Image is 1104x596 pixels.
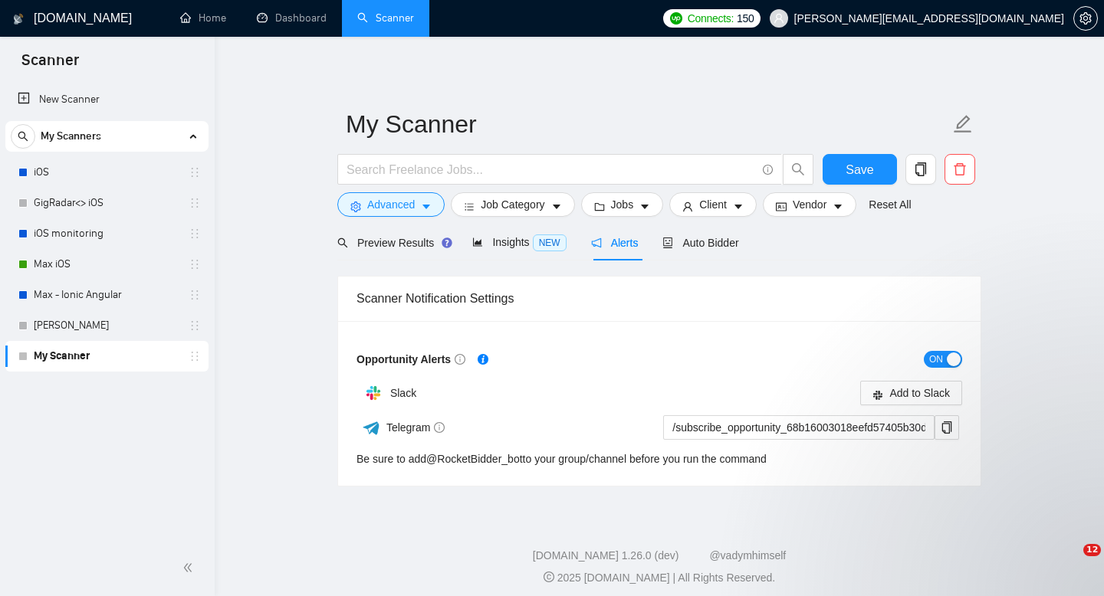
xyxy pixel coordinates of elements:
span: 150 [737,10,754,27]
span: info-circle [434,422,445,433]
a: @vadymhimself [709,549,786,562]
span: holder [189,350,201,362]
span: Alerts [591,237,639,249]
span: notification [591,237,602,248]
div: Tooltip anchor [476,352,490,366]
button: folderJobscaret-down [581,192,664,217]
span: My Scanners [41,121,101,152]
a: New Scanner [18,84,196,115]
input: Search Freelance Jobs... [347,160,756,179]
span: robot [662,237,673,248]
span: area-chart [472,237,483,247]
a: setting [1073,12,1098,25]
span: search [11,131,34,142]
span: copy [935,421,958,434]
a: Max iOS [34,249,179,280]
span: holder [189,289,201,301]
span: Save [846,160,873,179]
span: ON [929,351,943,368]
span: holder [189,166,201,178]
span: search [337,237,348,248]
a: GigRadar<> iOS [34,188,179,218]
span: Connects: [688,10,734,27]
button: delete [945,154,975,185]
span: setting [1074,12,1097,25]
span: info-circle [455,354,465,365]
a: iOS [34,157,179,188]
span: Telegram [386,421,445,434]
span: Slack [390,387,416,399]
div: 2025 [DOMAIN_NAME] | All Rights Reserved. [227,570,1092,586]
li: My Scanners [5,121,209,372]
span: info-circle [763,165,773,175]
span: setting [350,201,361,212]
span: double-left [182,560,198,575]
a: searchScanner [357,11,414,25]
span: user [682,201,693,212]
button: slackAdd to Slack [860,381,962,405]
div: Scanner Notification Settings [356,277,962,320]
button: copy [935,415,959,440]
span: delete [945,162,974,176]
a: Max - Ionic Angular [34,280,179,310]
span: caret-down [833,201,843,212]
button: barsJob Categorycaret-down [451,192,574,217]
span: holder [189,319,201,332]
span: Preview Results [337,237,448,249]
span: edit [953,114,973,134]
span: Advanced [367,196,415,213]
span: holder [189,197,201,209]
button: idcardVendorcaret-down [763,192,856,217]
button: settingAdvancedcaret-down [337,192,445,217]
li: New Scanner [5,84,209,115]
span: Add to Slack [889,385,950,401]
span: search [784,162,813,176]
span: folder [594,201,605,212]
span: 12 [1083,544,1101,556]
button: Save [823,154,897,185]
span: copy [906,162,935,176]
div: Tooltip anchor [440,236,454,250]
span: caret-down [421,201,432,212]
div: Be sure to add to your group/channel before you run the command [356,450,767,467]
img: upwork-logo.png [670,12,682,25]
span: Job Category [481,196,544,213]
button: userClientcaret-down [669,192,757,217]
a: [PERSON_NAME] [34,310,179,341]
input: Scanner name... [346,105,950,143]
img: hpQkSZIkSZIkSZIkSZIkSZIkSZIkSZIkSZIkSZIkSZIkSZIkSZIkSZIkSZIkSZIkSZIkSZIkSZIkSZIkSZIkSZIkSZIkSZIkS... [358,378,389,408]
span: Opportunity Alerts [356,353,465,365]
img: logo [13,7,24,31]
span: Insights [472,236,566,248]
img: ww3wtPAAAAAElFTkSuQmCC [362,418,381,437]
button: copy [905,154,936,185]
span: Vendor [793,196,826,213]
span: Jobs [611,196,634,213]
a: Reset All [869,196,911,213]
a: iOS monitoring [34,218,179,249]
button: search [783,154,813,185]
span: caret-down [551,201,562,212]
span: holder [189,258,201,270]
span: Scanner [9,49,91,81]
span: copyright [544,571,554,582]
a: dashboardDashboard [257,11,327,25]
a: My Scanner [34,341,179,372]
span: bars [464,201,475,212]
span: idcard [776,201,787,212]
span: NEW [533,234,567,251]
span: caret-down [639,201,650,212]
iframe: Intercom live chat [1052,544,1089,581]
a: [DOMAIN_NAME] 1.26.0 (dev) [533,549,679,562]
span: slack [872,388,883,400]
a: homeHome [180,11,226,25]
a: @RocketBidder_bot [426,453,523,465]
span: caret-down [733,201,744,212]
span: Auto Bidder [662,237,738,249]
span: Client [699,196,727,213]
span: holder [189,228,201,240]
button: setting [1073,6,1098,31]
button: search [11,124,35,149]
span: user [774,13,784,24]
